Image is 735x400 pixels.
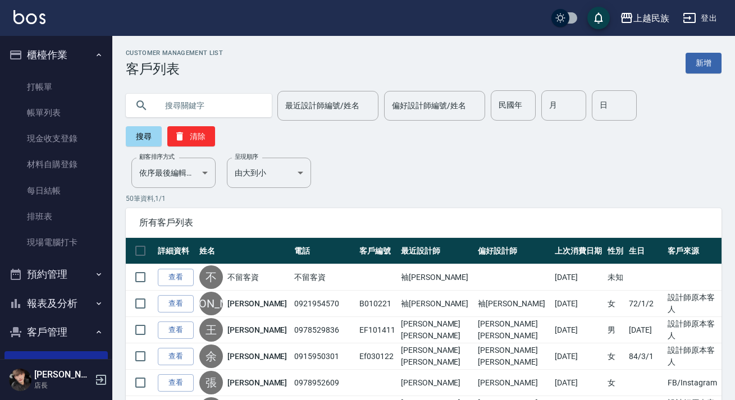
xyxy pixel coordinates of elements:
div: 王 [199,318,223,342]
a: 材料自購登錄 [4,151,108,177]
td: [PERSON_NAME][PERSON_NAME] [475,317,552,343]
td: [DATE] [552,291,605,317]
a: [PERSON_NAME] [227,324,287,335]
label: 呈現順序 [235,153,258,161]
td: [DATE] [552,343,605,370]
td: B010221 [357,291,398,317]
button: 報表及分析 [4,289,108,318]
a: 排班表 [4,204,108,229]
a: 查看 [158,348,194,365]
td: [DATE] [552,370,605,396]
a: [PERSON_NAME] [227,377,287,388]
div: 不 [199,265,223,289]
a: [PERSON_NAME] [227,351,287,362]
button: 預約管理 [4,260,108,289]
td: 女 [605,370,626,396]
button: 客戶管理 [4,318,108,347]
h3: 客戶列表 [126,61,223,77]
div: 上越民族 [633,11,669,25]
td: 設計師原本客人 [665,317,722,343]
td: FB/Instagram [665,370,722,396]
p: 店長 [34,380,92,390]
a: 現場電腦打卡 [4,229,108,255]
button: 清除 [167,126,215,146]
th: 最近設計師 [398,238,475,264]
a: 查看 [158,295,194,312]
div: 由大到小 [227,158,311,188]
th: 上次消費日期 [552,238,605,264]
a: 查看 [158,269,194,286]
div: [PERSON_NAME] [199,292,223,315]
th: 客戶編號 [357,238,398,264]
td: 袖[PERSON_NAME] [398,264,475,291]
td: 男 [605,317,626,343]
td: 設計師原本客人 [665,291,722,317]
td: 設計師原本客人 [665,343,722,370]
td: [DATE] [626,317,665,343]
a: 客戶列表 [4,351,108,377]
a: 帳單列表 [4,100,108,126]
button: 上越民族 [615,7,674,30]
a: 每日結帳 [4,178,108,204]
h5: [PERSON_NAME] [34,369,92,380]
span: 所有客戶列表 [139,217,708,228]
a: 新增 [686,53,722,73]
a: 查看 [158,321,194,339]
th: 詳細資料 [155,238,197,264]
td: [PERSON_NAME] [398,370,475,396]
button: 櫃檯作業 [4,40,108,70]
img: Person [9,369,31,391]
div: 依序最後編輯時間 [131,158,216,188]
label: 顧客排序方式 [139,153,175,161]
td: Ef030122 [357,343,398,370]
button: 搜尋 [126,126,162,146]
td: EF101411 [357,317,398,343]
td: 0978529836 [291,317,357,343]
p: 50 筆資料, 1 / 1 [126,194,722,204]
a: 現金收支登錄 [4,126,108,151]
th: 姓名 [197,238,291,264]
td: [PERSON_NAME][PERSON_NAME] [398,317,475,343]
th: 客戶來源 [665,238,722,264]
td: 女 [605,291,626,317]
td: 袖[PERSON_NAME] [475,291,552,317]
button: 登出 [678,8,722,29]
a: 查看 [158,374,194,392]
th: 性別 [605,238,626,264]
td: 84/3/1 [626,343,665,370]
td: 72/1/2 [626,291,665,317]
th: 偏好設計師 [475,238,552,264]
td: 未知 [605,264,626,291]
th: 生日 [626,238,665,264]
td: [DATE] [552,317,605,343]
img: Logo [13,10,45,24]
td: [DATE] [552,264,605,291]
th: 電話 [291,238,357,264]
td: 0978952609 [291,370,357,396]
td: 0921954570 [291,291,357,317]
a: [PERSON_NAME] [227,298,287,309]
button: save [587,7,610,29]
a: 不留客資 [227,272,259,283]
div: 張 [199,371,223,394]
h2: Customer Management List [126,49,223,57]
td: 不留客資 [291,264,357,291]
td: [PERSON_NAME][PERSON_NAME] [398,343,475,370]
a: 打帳單 [4,74,108,100]
td: [PERSON_NAME] [475,370,552,396]
td: 女 [605,343,626,370]
input: 搜尋關鍵字 [157,90,263,121]
td: 袖[PERSON_NAME] [398,291,475,317]
td: [PERSON_NAME][PERSON_NAME] [475,343,552,370]
td: 0915950301 [291,343,357,370]
div: 余 [199,344,223,368]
